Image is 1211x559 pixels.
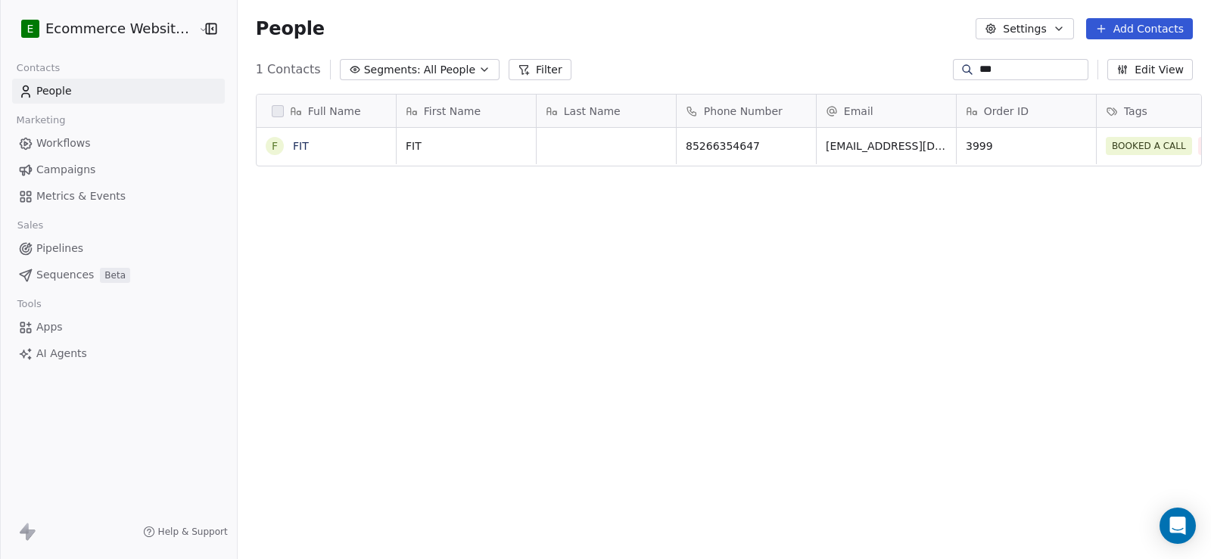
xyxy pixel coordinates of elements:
[12,262,225,287] a: SequencesBeta
[976,18,1073,39] button: Settings
[36,267,94,283] span: Sequences
[1160,508,1196,544] div: Open Intercom Messenger
[256,17,325,40] span: People
[18,16,188,42] button: EEcommerce Website Builder
[397,95,536,127] div: First Name
[704,104,783,119] span: Phone Number
[12,341,225,366] a: AI Agents
[1086,18,1193,39] button: Add Contacts
[424,62,475,78] span: All People
[424,104,481,119] span: First Name
[957,95,1096,127] div: Order ID
[27,21,34,36] span: E
[12,131,225,156] a: Workflows
[1106,137,1192,155] span: BOOKED A CALL
[36,319,63,335] span: Apps
[36,188,126,204] span: Metrics & Events
[677,95,816,127] div: Phone Number
[256,61,321,79] span: 1 Contacts
[36,135,91,151] span: Workflows
[36,83,72,99] span: People
[272,138,278,154] div: F
[257,95,396,127] div: Full Name
[537,95,676,127] div: Last Name
[984,104,1029,119] span: Order ID
[11,293,48,315] span: Tools
[12,157,225,182] a: Campaigns
[817,95,956,127] div: Email
[509,59,571,80] button: Filter
[10,57,67,79] span: Contacts
[12,79,225,104] a: People
[1124,104,1147,119] span: Tags
[257,128,397,550] div: grid
[966,138,1087,154] span: 3999
[36,241,83,256] span: Pipelines
[158,526,228,538] span: Help & Support
[36,346,87,362] span: AI Agents
[406,138,527,154] span: FIT
[564,104,621,119] span: Last Name
[10,109,72,132] span: Marketing
[12,184,225,209] a: Metrics & Events
[12,315,225,340] a: Apps
[308,104,361,119] span: Full Name
[11,214,50,237] span: Sales
[1107,59,1193,80] button: Edit View
[686,138,807,154] span: 85266354647
[844,104,873,119] span: Email
[12,236,225,261] a: Pipelines
[826,138,947,154] span: [EMAIL_ADDRESS][DOMAIN_NAME]
[100,268,130,283] span: Beta
[143,526,228,538] a: Help & Support
[36,162,95,178] span: Campaigns
[45,19,195,39] span: Ecommerce Website Builder
[293,140,309,152] a: FIT
[364,62,421,78] span: Segments:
